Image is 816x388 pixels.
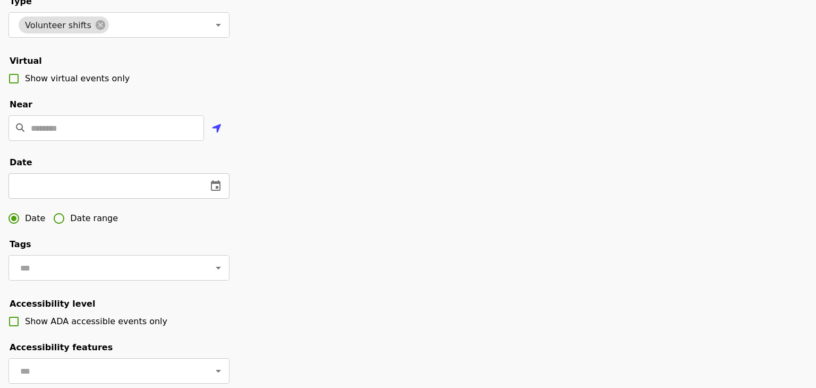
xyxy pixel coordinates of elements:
[204,116,229,142] button: Use my location
[25,316,167,326] span: Show ADA accessible events only
[203,173,228,199] button: change date
[10,299,95,309] span: Accessibility level
[25,73,130,83] span: Show virtual events only
[19,20,98,30] span: Volunteer shifts
[10,56,42,66] span: Virtual
[212,122,222,135] i: location-arrow icon
[10,342,113,352] span: Accessibility features
[211,260,226,275] button: Open
[19,16,109,33] div: Volunteer shifts
[211,18,226,32] button: Open
[211,364,226,378] button: Open
[10,239,31,249] span: Tags
[10,157,32,167] span: Date
[25,212,45,225] span: Date
[70,212,118,225] span: Date range
[31,115,204,141] input: Location
[16,123,24,133] i: search icon
[10,99,32,109] span: Near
